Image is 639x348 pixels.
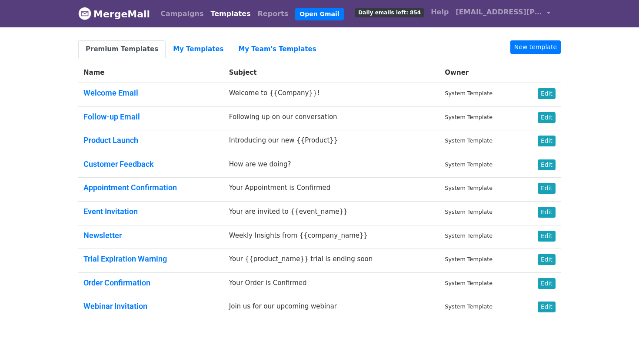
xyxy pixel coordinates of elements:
[445,232,493,239] small: System Template
[445,137,493,144] small: System Template
[83,136,138,145] a: Product Launch
[538,88,556,99] a: Edit
[224,225,440,249] td: Weekly Insights from {{company_name}}
[538,159,556,170] a: Edit
[224,249,440,273] td: Your {{product_name}} trial is ending soon
[224,83,440,107] td: Welcome to {{Company}}!
[445,185,493,191] small: System Template
[78,40,166,58] a: Premium Templates
[538,207,556,218] a: Edit
[538,136,556,146] a: Edit
[445,303,493,310] small: System Template
[207,5,254,23] a: Templates
[224,178,440,202] td: Your Appointment is Confirmed
[224,201,440,225] td: Your are invited to {{event_name}}
[224,296,440,320] td: Join us for our upcoming webinar
[224,154,440,178] td: How are we doing?
[224,272,440,296] td: Your Order is Confirmed
[166,40,231,58] a: My Templates
[83,302,147,311] a: Webinar Invitation
[456,7,542,17] span: [EMAIL_ADDRESS][PERSON_NAME][DOMAIN_NAME]
[224,106,440,130] td: Following up on our conversation
[157,5,207,23] a: Campaigns
[355,8,424,17] span: Daily emails left: 854
[538,231,556,242] a: Edit
[538,302,556,312] a: Edit
[254,5,292,23] a: Reports
[83,278,150,287] a: Order Confirmation
[83,254,167,263] a: Trial Expiration Warning
[83,231,122,240] a: Newsletter
[83,183,177,192] a: Appointment Confirmation
[445,114,493,120] small: System Template
[445,90,493,96] small: System Template
[83,159,154,169] a: Customer Feedback
[538,254,556,265] a: Edit
[445,161,493,168] small: System Template
[439,63,521,83] th: Owner
[445,256,493,262] small: System Template
[78,7,91,20] img: MergeMail logo
[452,3,554,24] a: [EMAIL_ADDRESS][PERSON_NAME][DOMAIN_NAME]
[231,40,323,58] a: My Team's Templates
[83,88,138,97] a: Welcome Email
[83,112,140,121] a: Follow-up Email
[78,5,150,23] a: MergeMail
[224,130,440,154] td: Introducing our new {{Product}}
[78,63,224,83] th: Name
[538,112,556,123] a: Edit
[224,63,440,83] th: Subject
[510,40,561,54] a: New template
[295,8,343,20] a: Open Gmail
[352,3,427,21] a: Daily emails left: 854
[538,183,556,194] a: Edit
[445,209,493,215] small: System Template
[427,3,452,21] a: Help
[538,278,556,289] a: Edit
[83,207,138,216] a: Event Invitation
[445,280,493,286] small: System Template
